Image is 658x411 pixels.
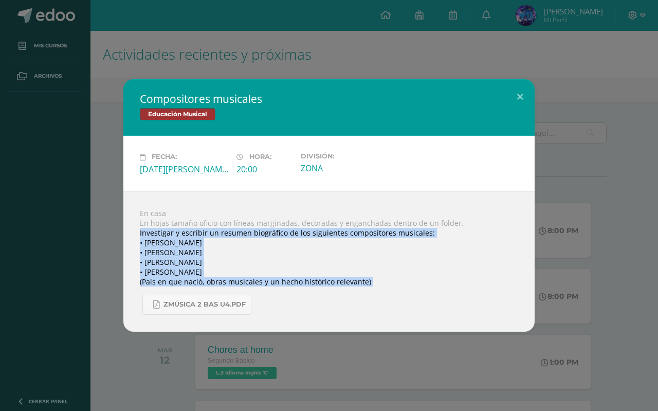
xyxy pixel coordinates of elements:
a: Zmúsica 2 Bas U4.pdf [142,295,251,315]
span: Zmúsica 2 Bas U4.pdf [163,300,246,309]
div: ZONA [301,163,389,174]
span: Hora: [249,153,271,161]
h2: Compositores musicales [140,92,518,106]
button: Close (Esc) [505,79,535,114]
div: En casa En hojas tamaño oficio con líneas marginadas, decoradas y enganchadas dentro de un folder... [123,191,535,332]
div: 20:00 [236,164,293,175]
span: Educación Musical [140,108,215,120]
div: [DATE][PERSON_NAME] [140,164,228,175]
label: División: [301,152,389,160]
span: Fecha: [152,153,177,161]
